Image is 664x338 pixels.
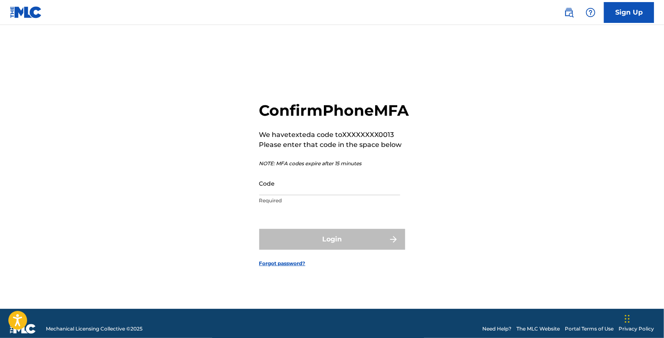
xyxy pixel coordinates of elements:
a: The MLC Website [516,325,560,333]
img: help [586,7,596,17]
a: Public Search [561,4,577,21]
img: logo [10,324,36,334]
p: Please enter that code in the space below [259,140,409,150]
p: We have texted a code to XXXXXXXX0013 [259,130,409,140]
a: Sign Up [604,2,654,23]
img: search [564,7,574,17]
a: Forgot password? [259,260,306,267]
h2: Confirm Phone MFA [259,101,409,120]
span: Mechanical Licensing Collective © 2025 [46,325,143,333]
a: Privacy Policy [619,325,654,333]
a: Portal Terms of Use [565,325,614,333]
p: NOTE: MFA codes expire after 15 minutes [259,160,409,167]
p: Required [259,197,400,204]
a: Need Help? [482,325,511,333]
img: MLC Logo [10,6,42,18]
div: Help [582,4,599,21]
iframe: Chat Widget [622,298,664,338]
div: Drag [625,306,630,331]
